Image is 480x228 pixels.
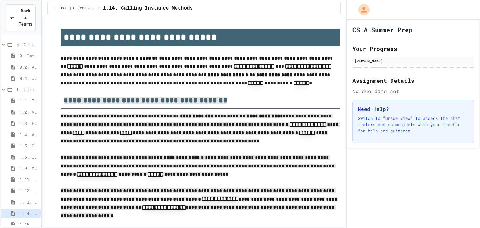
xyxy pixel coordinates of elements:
[19,97,38,104] span: 1.1. Introduction to Algorithms, Programming, and Compilers
[19,210,38,216] span: 1.14. Calling Instance Methods
[16,41,38,48] span: 0: Getting Started
[19,176,38,183] span: 1.11. Using the Math Class
[358,115,469,134] p: Switch to "Grade View" to access the chat feature and communicate with your teacher for help and ...
[19,52,38,59] span: 0. Getting Started
[53,6,96,11] span: 1. Using Objects and Methods
[352,2,371,17] div: My Account
[98,6,100,11] span: /
[19,109,38,115] span: 1.2. Variables and Data Types
[352,25,412,34] h1: CS A Summer Prep
[354,58,472,64] div: [PERSON_NAME]
[16,86,38,93] span: 1. Using Objects and Methods
[19,187,38,194] span: 1.12. Objects - Instances of Classes
[19,8,32,27] span: Back to Teams
[19,120,38,126] span: 1.3. Expressions and Output [New]
[352,76,474,85] h2: Assignment Details
[19,64,38,70] span: 0.2. About the AP CSA Exam
[19,165,38,171] span: 1.9. Method Signatures
[19,221,38,228] span: 1.15. Strings
[19,199,38,205] span: 1.13. Creating and Initializing Objects: Constructors
[19,131,38,138] span: 1.4. Assignment and Input
[19,75,38,82] span: 0.4. Java Development Environments
[6,4,36,31] button: Back to Teams
[352,44,474,53] h2: Your Progress
[352,87,474,95] div: No due date set
[19,142,38,149] span: 1.5. Casting and Ranges of Values
[19,154,38,160] span: 1.6. Compound Assignment Operators
[358,105,469,113] h3: Need Help?
[103,5,193,12] span: 1.14. Calling Instance Methods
